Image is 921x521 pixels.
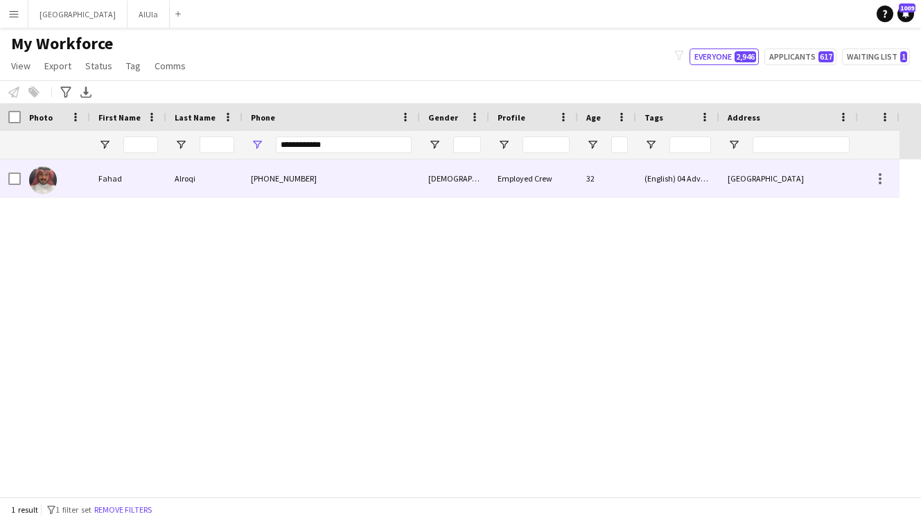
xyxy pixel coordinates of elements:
[29,112,53,123] span: Photo
[200,136,234,153] input: Last Name Filter Input
[58,84,74,100] app-action-btn: Advanced filters
[44,60,71,72] span: Export
[899,3,915,12] span: 1009
[636,159,719,197] div: (English) 04 Advanced, (Experience) 03 GOATS, (PPSS) 03 VIP, (Role) 06 Tour Guide, (Role) 08 Prot...
[78,84,94,100] app-action-btn: Export XLSX
[243,159,420,197] div: [PHONE_NUMBER]
[276,136,412,153] input: Phone Filter Input
[175,112,216,123] span: Last Name
[897,6,914,22] a: 1009
[690,48,759,65] button: Everyone2,946
[90,159,166,197] div: Fahad
[6,57,36,75] a: View
[428,112,458,123] span: Gender
[28,1,128,28] button: [GEOGRAPHIC_DATA]
[498,139,510,151] button: Open Filter Menu
[644,139,657,151] button: Open Filter Menu
[251,112,275,123] span: Phone
[29,166,57,194] img: Fahad Alroqi
[586,139,599,151] button: Open Filter Menu
[764,48,836,65] button: Applicants617
[175,139,187,151] button: Open Filter Menu
[728,139,740,151] button: Open Filter Menu
[669,136,711,153] input: Tags Filter Input
[85,60,112,72] span: Status
[166,159,243,197] div: Alroqi
[728,112,760,123] span: Address
[728,173,804,184] span: [GEOGRAPHIC_DATA]
[126,60,141,72] span: Tag
[149,57,191,75] a: Comms
[128,1,170,28] button: AlUla
[98,112,141,123] span: First Name
[98,139,111,151] button: Open Filter Menu
[489,159,578,197] div: Employed Crew
[155,60,186,72] span: Comms
[842,48,910,65] button: Waiting list1
[428,139,441,151] button: Open Filter Menu
[818,51,834,62] span: 617
[55,504,91,515] span: 1 filter set
[586,112,601,123] span: Age
[251,139,263,151] button: Open Filter Menu
[80,57,118,75] a: Status
[753,136,850,153] input: Address Filter Input
[644,112,663,123] span: Tags
[578,159,636,197] div: 32
[900,51,907,62] span: 1
[39,57,77,75] a: Export
[523,136,570,153] input: Profile Filter Input
[420,159,489,197] div: [DEMOGRAPHIC_DATA]
[735,51,756,62] span: 2,946
[11,60,30,72] span: View
[498,112,525,123] span: Profile
[123,136,158,153] input: First Name Filter Input
[91,502,155,518] button: Remove filters
[121,57,146,75] a: Tag
[611,136,628,153] input: Age Filter Input
[11,33,113,54] span: My Workforce
[453,136,481,153] input: Gender Filter Input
